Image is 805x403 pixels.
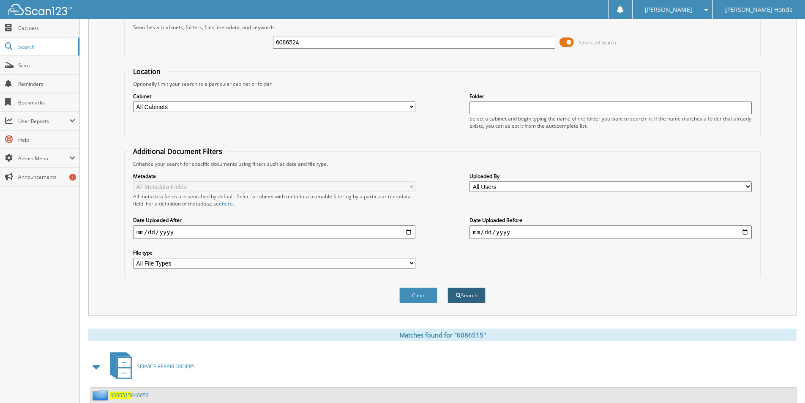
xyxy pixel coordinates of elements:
legend: Additional Document Filters [129,147,226,156]
div: Select a cabinet and begin typing the name of the folder you want to search in. If the name match... [469,115,752,129]
input: start [133,225,415,239]
label: Date Uploaded After [133,217,415,224]
span: [PERSON_NAME] Honda [725,7,793,12]
label: Uploaded By [469,173,752,180]
span: Announcements [18,173,75,181]
span: User Reports [18,118,69,125]
div: Optionally limit your search to a particular cabinet or folder [129,80,756,88]
legend: Location [129,67,165,76]
span: Bookmarks [18,99,75,106]
span: SERVICE REPAIR ORDERS [137,363,195,370]
div: All metadata fields are searched by default. Select a cabinet with metadata to enable filtering b... [133,193,415,207]
span: [PERSON_NAME] [645,7,692,12]
span: Cabinets [18,25,75,32]
img: scan123-logo-white.svg [8,4,72,15]
span: Advanced Search [579,39,616,46]
span: Scan [18,62,75,69]
div: Matches found for "6086515" [88,329,797,341]
span: Help [18,136,75,143]
a: 6086515040659 [110,392,149,399]
div: Enhance your search for specific documents using filters such as date and file type. [129,160,756,167]
label: File type [133,249,415,256]
span: 6086515 [110,392,131,399]
span: Reminders [18,80,75,88]
input: end [469,225,752,239]
div: 1 [69,174,76,181]
span: Admin Menu [18,155,69,162]
a: SERVICE REPAIR ORDERS [105,350,195,383]
a: here [222,200,233,207]
label: Date Uploaded Before [469,217,752,224]
label: Metadata [133,173,415,180]
div: Searches all cabinets, folders, files, metadata, and keywords [129,24,756,31]
span: Search [18,43,74,50]
label: Cabinet [133,93,415,100]
button: Search [448,288,486,303]
label: Folder [469,93,752,100]
button: Clear [399,288,437,303]
img: folder2.png [93,390,110,400]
